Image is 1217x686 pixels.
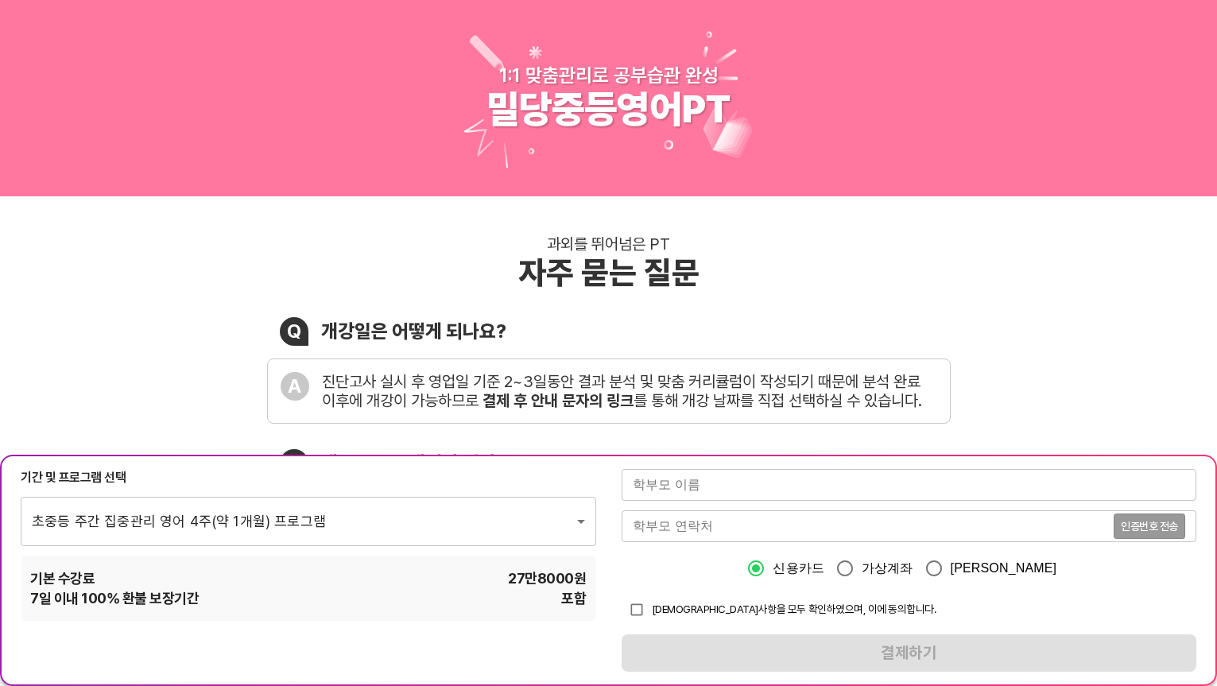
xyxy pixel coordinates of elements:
[280,317,308,346] div: Q
[321,320,506,343] div: 개강일은 어떻게 되나요?
[508,568,586,588] span: 27만8000 원
[30,568,95,588] span: 기본 수강료
[321,452,523,475] div: 태블릿을 구매해야 될까요?
[499,64,719,87] div: 1:1 맞춤관리로 공부습관 완성
[622,469,1197,501] input: 학부모 이름을 입력해주세요
[518,254,700,292] div: 자주 묻는 질문
[280,449,308,478] div: Q
[21,496,596,545] div: 초중등 주간 집중관리 영어 4주(약 1개월) 프로그램
[322,372,937,410] div: 진단고사 실시 후 영업일 기준 2~3일동안 결과 분석 및 맞춤 커리큘럼이 작성되기 때문에 분석 완료 이후에 개강이 가능하므로 를 통해 개강 날짜를 직접 선택하실 수 있습니다.
[21,469,596,486] div: 기간 및 프로그램 선택
[281,372,309,401] div: A
[486,87,731,133] div: 밀당중등영어PT
[561,588,586,608] span: 포함
[773,559,824,578] span: 신용카드
[483,391,634,410] b: 결제 후 안내 문자의 링크
[547,234,670,254] div: 과외를 뛰어넘은 PT
[652,603,936,615] span: [DEMOGRAPHIC_DATA]사항을 모두 확인하였으며, 이에 동의합니다.
[862,559,913,578] span: 가상계좌
[622,510,1114,542] input: 학부모 연락처를 입력해주세요
[30,588,199,608] span: 7 일 이내 100% 환불 보장기간
[951,559,1057,578] span: [PERSON_NAME]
